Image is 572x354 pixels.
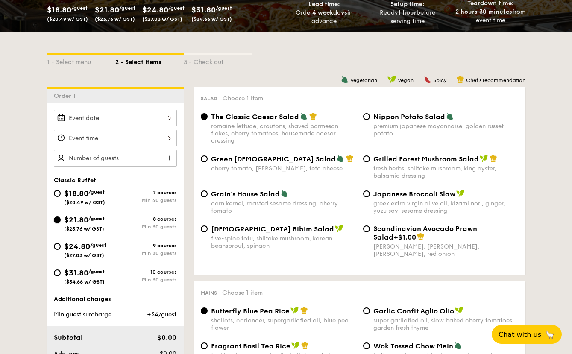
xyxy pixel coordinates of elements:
[71,5,88,11] span: /guest
[446,112,454,120] img: icon-vegetarian.fe4039eb.svg
[64,215,88,225] span: $21.80
[142,5,168,15] span: $24.80
[201,155,208,162] input: Green [DEMOGRAPHIC_DATA] Saladcherry tomato, [PERSON_NAME], feta cheese
[211,123,356,144] div: romaine lettuce, croutons, shaved parmesan flakes, cherry tomatoes, housemade caesar dressing
[54,295,177,304] div: Additional charges
[115,216,177,222] div: 8 courses
[64,226,104,232] span: ($23.76 w/ GST)
[301,342,309,349] img: icon-chef-hat.a58ddaea.svg
[363,307,370,314] input: Garlic Confit Aglio Oliosuper garlicfied oil, slow baked cherry tomatoes, garden fresh thyme
[211,200,356,214] div: corn kernel, roasted sesame dressing, cherry tomato
[201,190,208,197] input: Grain's House Saladcorn kernel, roasted sesame dressing, cherry tomato
[201,96,217,102] span: Salad
[456,190,465,197] img: icon-vegan.f8ff3823.svg
[191,16,232,22] span: ($34.66 w/ GST)
[398,9,417,16] strong: 1 hour
[309,112,317,120] img: icon-chef-hat.a58ddaea.svg
[47,5,71,15] span: $18.80
[373,243,519,257] div: [PERSON_NAME], [PERSON_NAME], [PERSON_NAME], red onion
[363,342,370,349] input: Wok Tossed Chow Meinbutton mushroom, tricolour capsicum, cripsy egg noodle, kikkoman, super garli...
[54,311,111,318] span: Min guest surcharge
[64,279,105,285] span: ($34.66 w/ GST)
[115,197,177,203] div: Min 40 guests
[373,317,519,331] div: super garlicfied oil, slow baked cherry tomatoes, garden fresh thyme
[373,165,519,179] div: fresh herbs, shiitake mushroom, king oyster, balsamic dressing
[115,250,177,256] div: Min 30 guests
[54,150,177,167] input: Number of guests
[201,113,208,120] input: The Classic Caesar Saladromaine lettuce, croutons, shaved parmesan flakes, cherry tomatoes, house...
[308,0,340,8] span: Lead time:
[387,76,396,83] img: icon-vegan.f8ff3823.svg
[346,155,354,162] img: icon-chef-hat.a58ddaea.svg
[373,155,479,163] span: Grilled Forest Mushroom Salad
[142,16,182,22] span: ($27.03 w/ GST)
[211,235,356,249] div: five-spice tofu, shiitake mushroom, korean beansprout, spinach
[433,77,446,83] span: Spicy
[373,113,445,121] span: Nippon Potato Salad
[211,307,290,315] span: Butterfly Blue Pea Rice
[88,216,105,222] span: /guest
[201,225,208,232] input: [DEMOGRAPHIC_DATA] Bibim Saladfive-spice tofu, shiitake mushroom, korean beansprout, spinach
[54,243,61,250] input: $24.80/guest($27.03 w/ GST)9 coursesMin 30 guests
[201,290,217,296] span: Mains
[47,55,115,67] div: 1 - Select menu
[115,190,177,196] div: 7 courses
[95,16,135,22] span: ($23.76 w/ GST)
[54,177,96,184] span: Classic Buffet
[373,225,477,241] span: Scandinavian Avocado Prawn Salad
[54,334,83,342] span: Subtotal
[54,92,79,99] span: Order 1
[373,190,455,198] span: Japanese Broccoli Slaw
[452,8,529,25] div: from event time
[115,277,177,283] div: Min 30 guests
[222,289,263,296] span: Choose 1 item
[184,55,252,67] div: 3 - Check out
[341,76,349,83] img: icon-vegetarian.fe4039eb.svg
[281,190,288,197] img: icon-vegetarian.fe4039eb.svg
[88,189,105,195] span: /guest
[312,9,347,16] strong: 4 weekdays
[211,165,356,172] div: cherry tomato, [PERSON_NAME], feta cheese
[216,5,232,11] span: /guest
[54,130,177,146] input: Event time
[417,233,425,240] img: icon-chef-hat.a58ddaea.svg
[147,311,176,318] span: +$4/guest
[211,342,290,350] span: Fragrant Basil Tea Rice
[201,342,208,349] input: Fragrant Basil Tea Ricethai basil, european basil, shallot scented sesame oil, barley multigrain ...
[223,95,263,102] span: Choose 1 item
[335,225,343,232] img: icon-vegan.f8ff3823.svg
[115,55,184,67] div: 2 - Select items
[363,190,370,197] input: Japanese Broccoli Slawgreek extra virgin olive oil, kizami nori, ginger, yuzu soy-sesame dressing
[373,342,453,350] span: Wok Tossed Chow Mein
[490,155,497,162] img: icon-chef-hat.a58ddaea.svg
[424,76,431,83] img: icon-spicy.37a8142b.svg
[211,317,356,331] div: shallots, coriander, supergarlicfied oil, blue pea flower
[88,269,105,275] span: /guest
[369,9,446,26] div: Ready before serving time
[211,113,299,121] span: The Classic Caesar Salad
[291,342,300,349] img: icon-vegan.f8ff3823.svg
[115,243,177,249] div: 9 courses
[466,77,525,83] span: Chef's recommendation
[211,155,336,163] span: Green [DEMOGRAPHIC_DATA] Salad
[455,8,512,15] strong: 2 hours 30 minutes
[373,307,454,315] span: Garlic Confit Aglio Olio
[286,9,363,26] div: Order in advance
[545,330,555,339] span: 🦙
[157,334,176,342] span: $0.00
[499,331,541,339] span: Chat with us
[373,200,519,214] div: greek extra virgin olive oil, kizami nori, ginger, yuzu soy-sesame dressing
[390,0,425,8] span: Setup time:
[492,325,562,344] button: Chat with us🦙
[201,307,208,314] input: Butterfly Blue Pea Riceshallots, coriander, supergarlicfied oil, blue pea flower
[54,269,61,276] input: $31.80/guest($34.66 w/ GST)10 coursesMin 30 guests
[454,342,462,349] img: icon-vegetarian.fe4039eb.svg
[480,155,488,162] img: icon-vegan.f8ff3823.svg
[363,155,370,162] input: Grilled Forest Mushroom Saladfresh herbs, shiitake mushroom, king oyster, balsamic dressing
[64,189,88,198] span: $18.80
[337,155,344,162] img: icon-vegetarian.fe4039eb.svg
[95,5,119,15] span: $21.80
[191,5,216,15] span: $31.80
[64,268,88,278] span: $31.80
[393,233,416,241] span: +$1.00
